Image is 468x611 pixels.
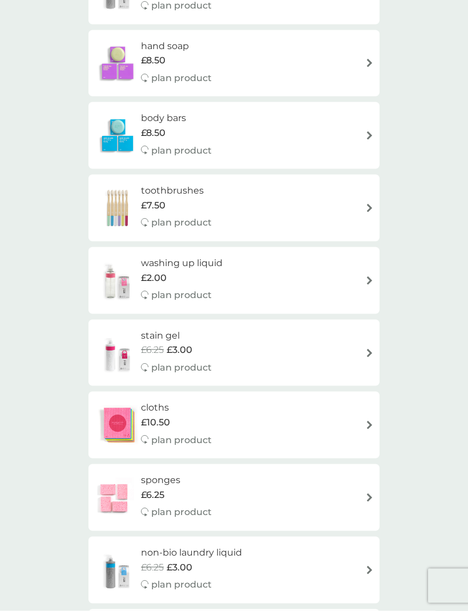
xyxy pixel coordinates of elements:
[365,566,374,574] img: arrow right
[94,333,141,373] img: stain gel
[141,39,212,54] h6: hand soap
[141,271,167,286] span: £2.00
[151,288,212,303] p: plan product
[141,328,212,343] h6: stain gel
[141,473,212,488] h6: sponges
[94,405,141,445] img: cloths
[365,349,374,357] img: arrow right
[141,256,223,271] h6: washing up liquid
[365,131,374,140] img: arrow right
[151,577,212,592] p: plan product
[94,116,141,156] img: body bars
[151,505,212,520] p: plan product
[365,276,374,285] img: arrow right
[151,433,212,448] p: plan product
[94,188,141,228] img: toothbrushes
[94,478,134,518] img: sponges
[365,59,374,67] img: arrow right
[365,204,374,212] img: arrow right
[365,493,374,502] img: arrow right
[141,126,166,140] span: £8.50
[94,260,141,300] img: washing up liquid
[141,111,212,126] h6: body bars
[141,545,242,560] h6: non-bio laundry liquid
[94,43,141,83] img: hand soap
[151,143,212,158] p: plan product
[141,53,166,68] span: £8.50
[141,183,212,198] h6: toothbrushes
[167,343,192,357] span: £3.00
[167,560,192,575] span: £3.00
[141,488,164,503] span: £6.25
[141,343,164,357] span: £6.25
[141,400,212,415] h6: cloths
[365,421,374,429] img: arrow right
[141,415,170,430] span: £10.50
[94,550,141,590] img: non-bio laundry liquid
[151,215,212,230] p: plan product
[141,560,164,575] span: £6.25
[141,198,166,213] span: £7.50
[151,360,212,375] p: plan product
[151,71,212,86] p: plan product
